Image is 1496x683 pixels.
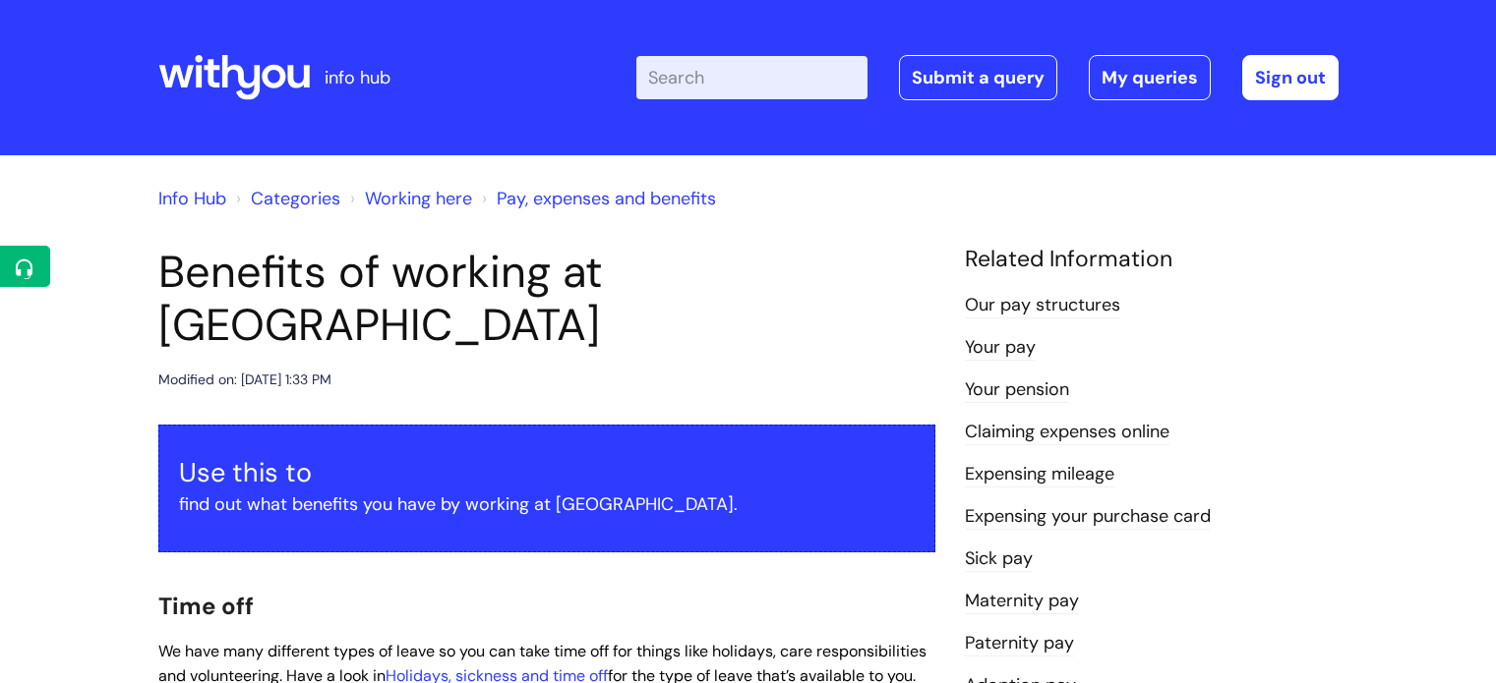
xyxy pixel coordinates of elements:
[325,62,390,93] p: info hub
[345,183,472,214] li: Working here
[965,631,1074,656] a: Paternity pay
[965,335,1036,361] a: Your pay
[497,187,716,210] a: Pay, expenses and benefits
[1089,55,1211,100] a: My queries
[965,420,1169,445] a: Claiming expenses online
[899,55,1057,100] a: Submit a query
[158,591,254,621] span: Time off
[158,368,331,392] div: Modified on: [DATE] 1:33 PM
[965,293,1120,318] a: Our pay structures
[636,56,868,99] input: Search
[231,183,340,214] li: Solution home
[477,183,716,214] li: Pay, expenses and benefits
[965,462,1114,487] a: Expensing mileage
[251,187,340,210] a: Categories
[965,546,1033,572] a: Sick pay
[179,457,915,488] h3: Use this to
[158,246,935,352] h1: Benefits of working at [GEOGRAPHIC_DATA]
[965,246,1339,273] h4: Related Information
[158,187,226,210] a: Info Hub
[1242,55,1339,100] a: Sign out
[179,488,915,520] p: find out what benefits you have by working at [GEOGRAPHIC_DATA].
[636,55,1339,100] div: | -
[965,504,1211,530] a: Expensing your purchase card
[965,377,1069,403] a: Your pension
[365,187,472,210] a: Working here
[965,589,1079,614] a: Maternity pay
